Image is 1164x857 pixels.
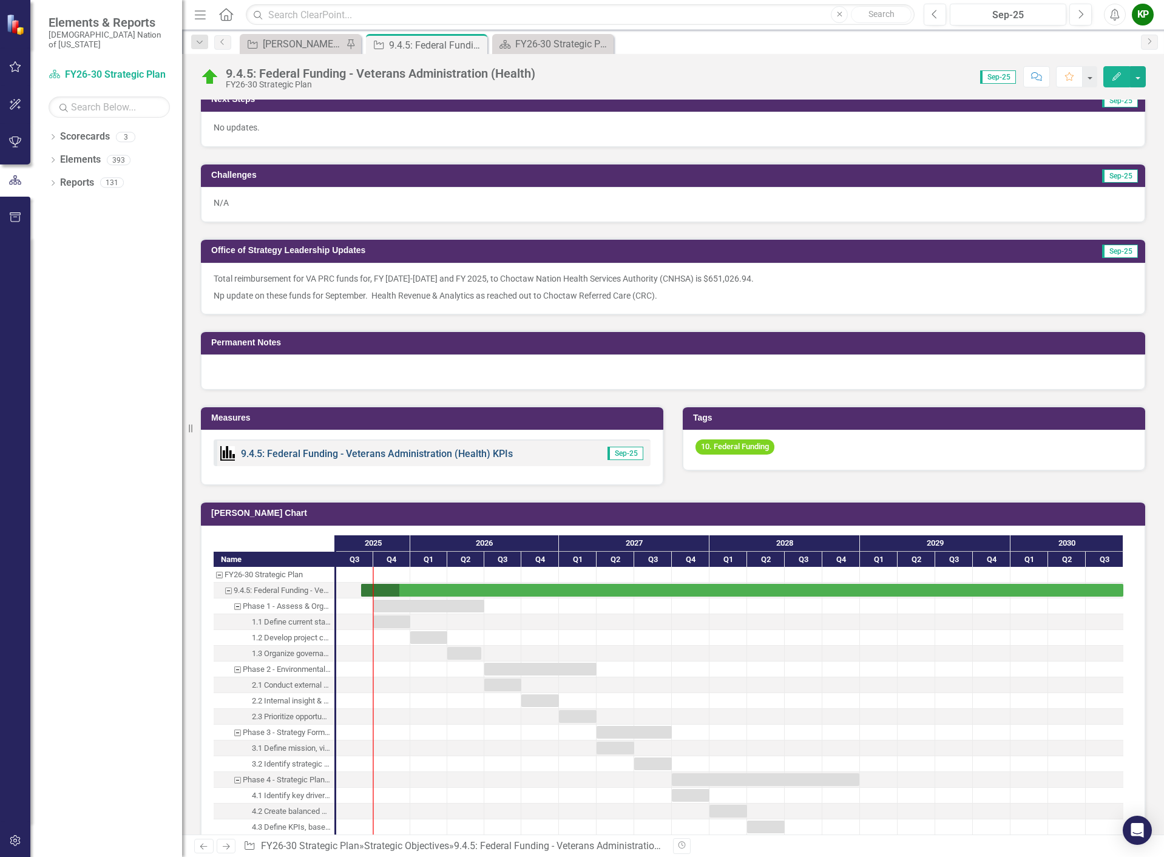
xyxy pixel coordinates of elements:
div: Phase 2 - Environmental Assessment [243,662,331,677]
div: Q2 [597,552,634,567]
div: 9.4.5: Federal Funding - Veterans Administration (Health) [389,38,484,53]
div: Task: Start date: 2026-10-01 End date: 2026-12-31 [521,694,559,707]
p: No updates. [214,121,1132,134]
div: 2.3 Prioritize opportunities [214,709,334,725]
input: Search Below... [49,97,170,118]
div: [PERSON_NAME] SO's [263,36,343,52]
input: Search ClearPoint... [246,4,915,25]
div: 2.1 Conduct external foresight (PESTLE/STEEPLE trends) [214,677,334,693]
div: 4.1 Identify key drivers & outcomes [214,788,334,804]
span: Sep-25 [1102,245,1138,258]
div: Open Intercom Messenger [1123,816,1152,845]
p: N/A [214,197,1132,209]
div: 4.2 Create balanced scorecard & strategy map [252,804,331,819]
div: Q3 [634,552,672,567]
div: Q1 [709,552,747,567]
div: Task: Start date: 2026-07-01 End date: 2027-03-31 [484,663,597,676]
div: Q3 [336,552,373,567]
div: Task: Start date: 2027-04-01 End date: 2027-06-30 [214,740,334,756]
div: 1.2 Develop project charter & RACI [214,630,334,646]
div: Task: Start date: 2026-10-01 End date: 2026-12-31 [214,693,334,709]
div: 2.2 Internal insight & SWOT/OTSW analysis [214,693,334,709]
a: Scorecards [60,130,110,144]
img: On Target [200,67,220,87]
span: Sep-25 [980,70,1016,84]
div: Q3 [484,552,521,567]
div: 2028 [709,535,860,551]
h3: [PERSON_NAME] Chart [211,509,1139,518]
div: 3.1 Define mission, vision, & overarching SMART goal [214,740,334,756]
div: Q1 [860,552,898,567]
button: Sep-25 [950,4,1066,25]
div: 2.1 Conduct external foresight (PESTLE/STEEPLE trends) [252,677,331,693]
img: ClearPoint Strategy [6,13,27,35]
a: 9.4.5: Federal Funding - Veterans Administration (Health) KPIs [241,448,513,459]
a: [PERSON_NAME] SO's [243,36,343,52]
div: 3.2 Identify strategic alternatives, prerequisites, and contingencies [252,756,331,772]
div: Sep-25 [954,8,1062,22]
div: Task: Start date: 2025-10-01 End date: 2026-06-30 [214,598,334,614]
div: 1.1 Define current state, scope & capabilities [214,614,334,630]
a: Elements [60,153,101,167]
div: Task: Start date: 2028-04-01 End date: 2028-06-30 [747,821,785,833]
div: Q4 [521,552,559,567]
div: Phase 3 - Strategy Formulation [214,725,334,740]
img: Performance Management [220,446,235,461]
div: Task: Start date: 2025-10-01 End date: 2025-12-31 [373,615,410,628]
div: 393 [107,155,130,165]
div: 2.2 Internal insight & SWOT/OTSW analysis [252,693,331,709]
div: Task: Start date: 2027-10-01 End date: 2027-12-31 [672,789,709,802]
div: FY26-30 Strategic Plan [214,567,334,583]
div: Q4 [672,552,709,567]
div: Task: Start date: 2027-07-01 End date: 2027-09-30 [634,757,672,770]
div: Q3 [935,552,973,567]
div: 3 [116,132,135,142]
div: Q2 [447,552,484,567]
div: Task: Start date: 2027-10-01 End date: 2028-12-30 [214,772,334,788]
div: Task: Start date: 2027-10-01 End date: 2028-12-30 [672,773,859,786]
div: Q4 [373,552,410,567]
div: Task: Start date: 2026-07-01 End date: 2026-09-30 [484,679,521,691]
div: Phase 3 - Strategy Formulation [243,725,331,740]
div: 4.1 Identify key drivers & outcomes [252,788,331,804]
div: 1.2 Develop project charter & RACI [252,630,331,646]
div: 9.4.5: Federal Funding - Veterans Administration (Health) [454,840,697,852]
div: 4.3 Define KPIs, baselines, timelines, & ownership [214,819,334,835]
div: Task: Start date: 2026-04-01 End date: 2026-06-23 [214,646,334,662]
h3: Tags [693,413,1139,422]
span: Sep-25 [607,447,643,460]
p: Np update on these funds for September. Health Revenue & Analytics as reached out to Choctaw Refe... [214,287,1132,302]
div: 2030 [1010,535,1123,551]
div: Task: Start date: 2028-04-01 End date: 2028-06-30 [214,819,334,835]
a: Strategic Objectives [364,840,449,852]
small: [DEMOGRAPHIC_DATA] Nation of [US_STATE] [49,30,170,50]
div: 2029 [860,535,1010,551]
button: KP [1132,4,1154,25]
div: Task: Start date: 2025-09-01 End date: 2030-09-30 [214,583,334,598]
div: 9.4.5: Federal Funding - Veterans Administration (Health) [214,583,334,598]
div: Q4 [822,552,860,567]
span: Sep-25 [1102,169,1138,183]
div: Task: Start date: 2027-01-01 End date: 2027-03-31 [214,709,334,725]
div: 9.4.5: Federal Funding - Veterans Administration (Health) [226,67,535,80]
div: Task: Start date: 2027-10-01 End date: 2027-12-31 [214,788,334,804]
h3: Permanent Notes [211,338,1139,347]
div: » » [243,839,664,853]
div: Task: Start date: 2027-07-01 End date: 2027-09-30 [214,756,334,772]
a: Reports [60,176,94,190]
div: Q3 [785,552,822,567]
div: Q1 [410,552,447,567]
div: FY26-30 Strategic Plan [226,80,535,89]
div: 4.3 Define KPIs, baselines, timelines, & ownership [252,819,331,835]
div: 1.3 Organize governance/team setup [214,646,334,662]
div: Task: Start date: 2028-01-01 End date: 2028-03-31 [214,804,334,819]
div: 131 [100,178,124,188]
div: Q4 [973,552,1010,567]
div: Q3 [1086,552,1123,567]
div: 3.2 Identify strategic alternatives, prerequisites, and contingencies [214,756,334,772]
div: FY26-30 Strategic Plan [225,567,303,583]
div: 4.2 Create balanced scorecard & strategy map [214,804,334,819]
div: Task: Start date: 2025-10-01 End date: 2025-12-31 [214,614,334,630]
span: Search [868,9,895,19]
